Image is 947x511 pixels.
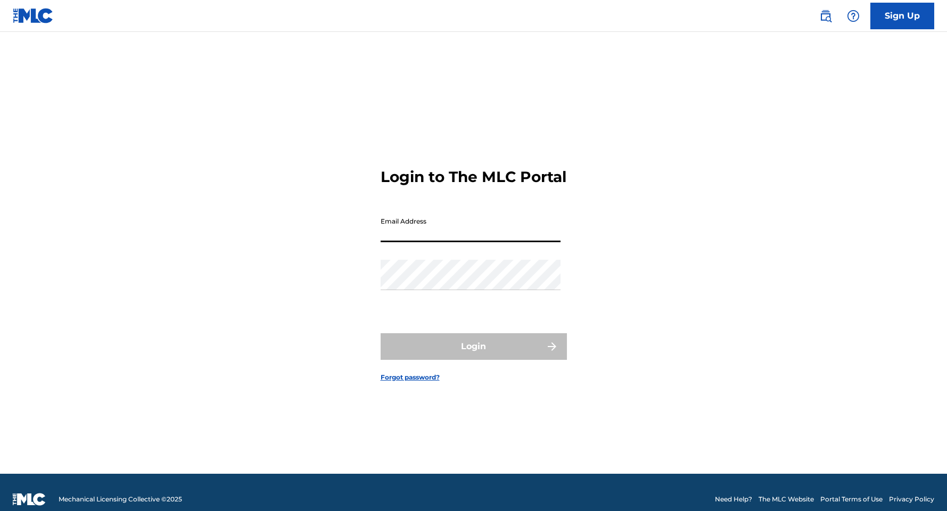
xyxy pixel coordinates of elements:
img: search [819,10,832,22]
a: Portal Terms of Use [820,494,883,504]
h3: Login to The MLC Portal [381,168,566,186]
a: The MLC Website [759,494,814,504]
img: MLC Logo [13,8,54,23]
iframe: Chat Widget [894,460,947,511]
a: Forgot password? [381,373,440,382]
a: Need Help? [715,494,752,504]
span: Mechanical Licensing Collective © 2025 [59,494,182,504]
a: Privacy Policy [889,494,934,504]
a: Sign Up [870,3,934,29]
div: Help [843,5,864,27]
img: help [847,10,860,22]
a: Public Search [815,5,836,27]
img: logo [13,493,46,506]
